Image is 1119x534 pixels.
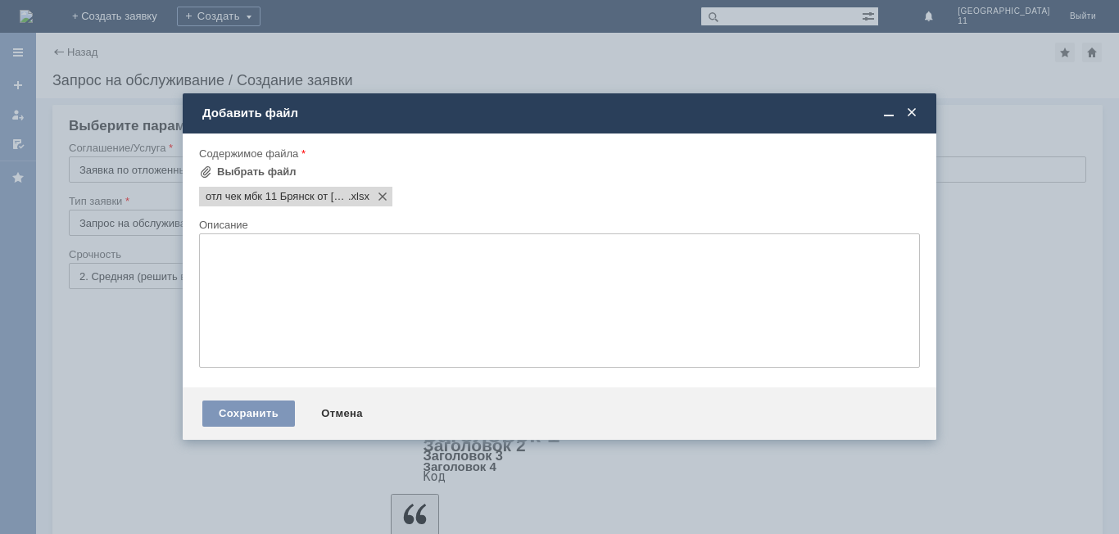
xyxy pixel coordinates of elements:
[206,190,348,203] span: отл чек мбк 11 Брянск от 03.10.2025.xlsx
[217,165,297,179] div: Выбрать файл
[7,20,239,46] div: СПК [PERSON_NAME] Прошу удалить отл чек
[904,106,920,120] span: Закрыть
[202,106,920,120] div: Добавить файл
[7,7,239,20] div: мбк 11 Брянск. Отложенные чеки
[199,219,917,230] div: Описание
[348,190,369,203] span: отл чек мбк 11 Брянск от 03.10.2025.xlsx
[881,106,897,120] span: Свернуть (Ctrl + M)
[199,148,917,159] div: Содержимое файла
